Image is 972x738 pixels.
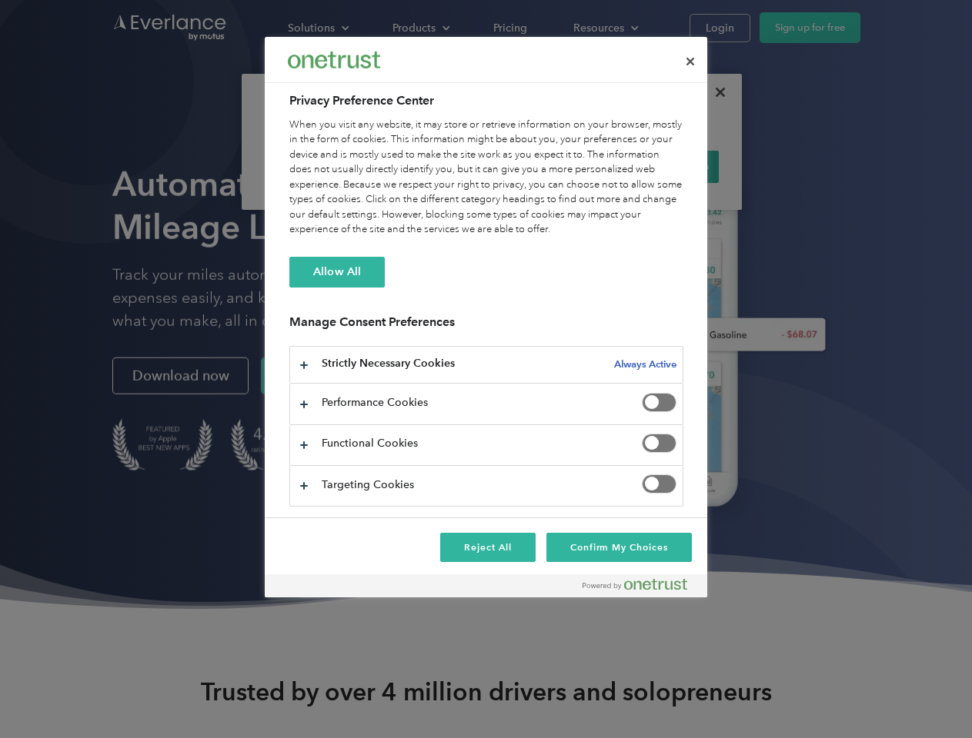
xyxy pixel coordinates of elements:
[583,578,687,590] img: Powered by OneTrust Opens in a new Tab
[673,45,707,78] button: Close
[440,533,536,562] button: Reject All
[289,257,385,288] button: Allow All
[265,37,707,597] div: Preference center
[289,91,683,110] h2: Privacy Preference Center
[289,118,683,238] div: When you visit any website, it may store or retrieve information on your browser, mostly in the f...
[288,45,380,75] div: Everlance
[288,52,380,68] img: Everlance
[265,37,707,597] div: Privacy Preference Center
[289,314,683,338] h3: Manage Consent Preferences
[583,578,700,597] a: Powered by OneTrust Opens in a new Tab
[546,533,692,562] button: Confirm My Choices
